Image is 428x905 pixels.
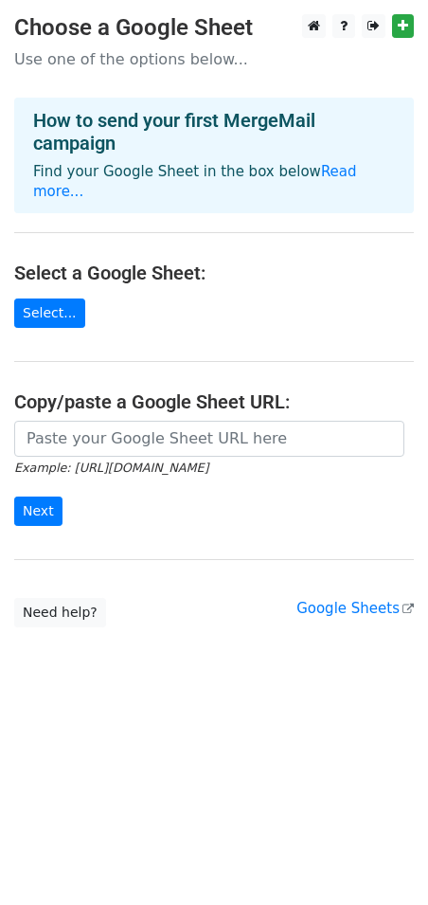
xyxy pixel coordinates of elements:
input: Next [14,497,62,526]
small: Example: [URL][DOMAIN_NAME] [14,461,208,475]
a: Google Sheets [296,600,414,617]
h4: Select a Google Sheet: [14,262,414,284]
p: Use one of the options below... [14,49,414,69]
input: Paste your Google Sheet URL here [14,421,404,457]
a: Read more... [33,163,357,200]
h4: How to send your first MergeMail campaign [33,109,395,154]
h3: Choose a Google Sheet [14,14,414,42]
h4: Copy/paste a Google Sheet URL: [14,390,414,413]
a: Select... [14,299,85,328]
a: Need help? [14,598,106,627]
p: Find your Google Sheet in the box below [33,162,395,202]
